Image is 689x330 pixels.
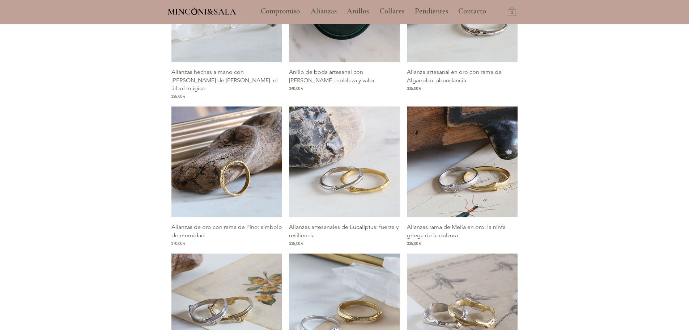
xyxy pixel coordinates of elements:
[171,106,282,217] img: Alianzas artesanales de oro Minconi Sala
[167,6,236,17] span: MINCONI&SALA
[409,2,453,20] a: Pendientes
[407,86,421,91] span: 335,00 €
[191,8,197,15] img: Minconi Sala
[167,5,236,17] a: MINCONI&SALA
[455,2,490,20] p: Contacto
[289,106,400,217] a: Alianzas artesanales Minconi Sala
[407,223,518,239] p: Alianzas rama de Melia en oro: la ninfa griega de la dulzura
[289,86,303,91] span: 340,00 €
[407,106,518,246] div: Galería de Alianzas rama de Melia en oro: la ninfa griega de la dulzura
[289,68,400,99] a: Anillo de boda artesanal con [PERSON_NAME]: nobleza y valor340,00 €
[289,68,400,84] p: Anillo de boda artesanal con [PERSON_NAME]: nobleza y valor
[407,106,518,217] a: Alianzas inspiradas en la naturaleza Barcelona
[289,223,400,239] p: Alianzas artesanales de Eucaliptus: fuerza y resiliencia
[171,94,186,99] span: 325,00 €
[453,2,492,20] a: Contacto
[171,223,282,246] a: Alianzas de oro con rama de Pino: símbolo de eternidad370,00 €
[407,68,518,99] a: Alianza artesanal en oro con rama de Algarrobo: abundancia335,00 €
[407,223,518,246] a: Alianzas rama de Melia en oro: la ninfa griega de la dulzura335,00 €
[374,2,409,20] a: Collares
[289,106,400,246] div: Galería de Alianzas artesanales de Eucaliptus: fuerza y resiliencia
[305,2,341,20] a: Alianzas
[257,2,303,20] p: Compromiso
[343,2,373,20] p: Anillos
[508,6,516,16] a: Carrito con 0 ítems
[407,241,421,246] span: 335,00 €
[341,2,374,20] a: Anillos
[241,2,506,20] nav: Sitio
[171,223,282,239] p: Alianzas de oro con rama de Pino: símbolo de eternidad
[171,68,282,99] a: Alianzas hechas a mano con [PERSON_NAME] de [PERSON_NAME]: el árbol mágico325,00 €
[307,2,340,20] p: Alianzas
[511,11,513,16] text: 0
[289,241,303,246] span: 335,00 €
[171,68,282,92] p: Alianzas hechas a mano con [PERSON_NAME] de [PERSON_NAME]: el árbol mágico
[407,68,518,84] p: Alianza artesanal en oro con rama de Algarrobo: abundancia
[255,2,305,20] a: Compromiso
[171,241,186,246] span: 370,00 €
[171,106,282,246] div: Galería de Alianzas de oro con rama de Pino: símbolo de eternidad
[411,2,452,20] p: Pendientes
[289,223,400,246] a: Alianzas artesanales de Eucaliptus: fuerza y resiliencia335,00 €
[376,2,408,20] p: Collares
